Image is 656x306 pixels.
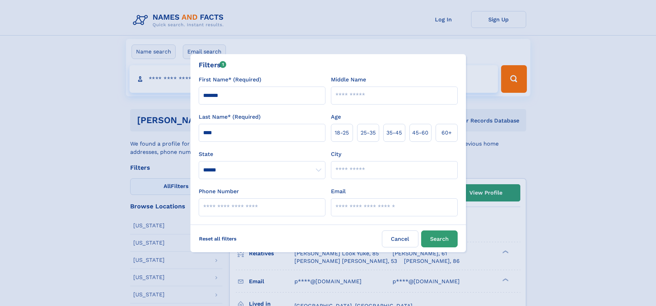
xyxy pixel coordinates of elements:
[441,129,452,137] span: 60+
[199,187,239,196] label: Phone Number
[331,113,341,121] label: Age
[199,76,261,84] label: First Name* (Required)
[195,230,241,247] label: Reset all filters
[361,129,376,137] span: 25‑35
[199,113,261,121] label: Last Name* (Required)
[382,230,418,247] label: Cancel
[421,230,458,247] button: Search
[331,76,366,84] label: Middle Name
[412,129,428,137] span: 45‑60
[335,129,349,137] span: 18‑25
[199,60,227,70] div: Filters
[386,129,402,137] span: 35‑45
[199,150,325,158] label: State
[331,187,346,196] label: Email
[331,150,341,158] label: City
